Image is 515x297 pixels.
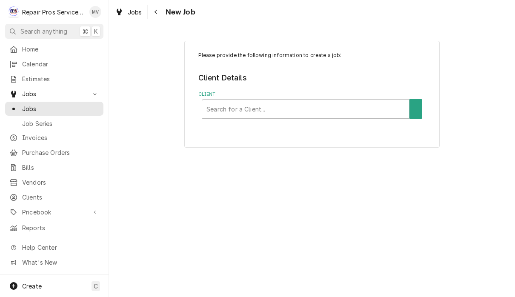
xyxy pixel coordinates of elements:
[22,148,99,157] span: Purchase Orders
[22,89,86,98] span: Jobs
[5,190,103,204] a: Clients
[22,74,99,83] span: Estimates
[5,221,103,235] a: Reports
[22,208,86,217] span: Pricebook
[22,223,99,232] span: Reports
[8,6,20,18] div: Repair Pros Services Inc's Avatar
[22,60,99,69] span: Calendar
[112,5,146,19] a: Jobs
[22,119,99,128] span: Job Series
[94,282,98,291] span: C
[5,240,103,254] a: Go to Help Center
[22,45,99,54] span: Home
[22,178,99,187] span: Vendors
[5,255,103,269] a: Go to What's New
[94,27,98,36] span: K
[89,6,101,18] div: Mindy Volker's Avatar
[198,51,426,59] p: Please provide the following information to create a job:
[5,117,103,131] a: Job Series
[198,51,426,119] div: Job Create/Update Form
[5,102,103,116] a: Jobs
[20,27,67,36] span: Search anything
[5,175,103,189] a: Vendors
[409,99,422,119] button: Create New Client
[5,131,103,145] a: Invoices
[5,24,103,39] button: Search anything⌘K
[5,42,103,56] a: Home
[22,283,42,290] span: Create
[5,146,103,160] a: Purchase Orders
[128,8,142,17] span: Jobs
[198,91,426,98] label: Client
[22,243,98,252] span: Help Center
[163,6,195,18] span: New Job
[5,160,103,174] a: Bills
[22,133,99,142] span: Invoices
[22,8,85,17] div: Repair Pros Services Inc
[89,6,101,18] div: MV
[198,72,426,83] legend: Client Details
[22,104,99,113] span: Jobs
[5,87,103,101] a: Go to Jobs
[5,205,103,219] a: Go to Pricebook
[198,91,426,119] div: Client
[22,258,98,267] span: What's New
[184,41,440,148] div: Job Create/Update
[22,193,99,202] span: Clients
[149,5,163,19] button: Navigate back
[5,72,103,86] a: Estimates
[5,57,103,71] a: Calendar
[22,163,99,172] span: Bills
[8,6,20,18] div: R
[82,27,88,36] span: ⌘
